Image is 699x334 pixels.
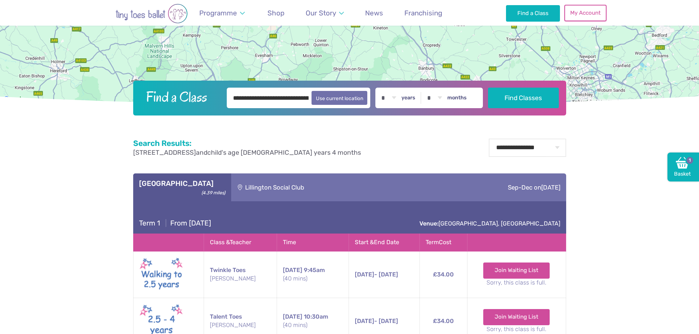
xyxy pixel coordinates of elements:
small: (40 mins) [283,321,343,329]
img: tiny toes ballet [93,4,210,23]
small: [PERSON_NAME] [210,321,271,329]
p: and [133,148,361,157]
span: Shop [267,9,284,17]
span: [DATE] [355,318,374,324]
a: Join Waiting List [483,263,550,279]
a: Franchising [401,4,446,22]
div: Sep-Dec on [416,173,566,202]
a: Open this area in Google Maps (opens a new window) [2,95,26,104]
span: [DATE] [283,267,302,274]
span: [DATE] [541,184,560,191]
span: [STREET_ADDRESS] [133,149,196,156]
a: Find a Class [506,5,560,21]
h3: [GEOGRAPHIC_DATA] [139,179,225,188]
td: Twinkle Toes [204,251,277,298]
strong: Venue: [419,220,438,227]
th: Time [277,234,349,251]
a: My Account [564,5,606,21]
a: Programme [196,4,248,22]
img: Google [2,95,26,104]
img: Walking to Twinkle New (May 2025) [139,256,183,293]
span: [DATE] [355,271,374,278]
td: £34.00 [420,251,467,298]
label: months [447,95,467,101]
a: Our Story [302,4,347,22]
span: Term 1 [139,219,160,227]
h2: Find a Class [140,88,222,106]
div: Lillington Social Club [231,173,416,202]
small: Sorry, this class is full. [473,279,560,287]
h2: Search Results: [133,139,361,148]
span: Programme [199,9,237,17]
span: 1 [685,156,694,165]
span: - [DATE] [355,318,398,324]
label: years [401,95,415,101]
th: Term Cost [420,234,467,251]
span: child's age [DEMOGRAPHIC_DATA] years 4 months [207,149,361,156]
small: (40 mins) [283,275,343,283]
button: Find Classes [488,88,559,108]
th: Class & Teacher [204,234,277,251]
small: (4.39 miles) [199,188,225,196]
span: | [162,219,170,227]
a: Venue:[GEOGRAPHIC_DATA], [GEOGRAPHIC_DATA] [419,220,560,227]
span: Our Story [306,9,336,17]
span: News [365,9,383,17]
span: [DATE] [283,313,302,320]
span: Franchising [404,9,442,17]
small: [PERSON_NAME] [210,275,271,283]
h4: From [DATE] [139,219,211,228]
a: Basket1 [667,153,699,182]
span: - [DATE] [355,271,398,278]
th: Start & End Date [349,234,420,251]
small: Sorry, this class is full. [473,325,560,333]
a: News [362,4,387,22]
a: Shop [264,4,288,22]
button: Use current location [312,91,368,105]
td: 9:45am [277,251,349,298]
a: Join Waiting List [483,309,550,325]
